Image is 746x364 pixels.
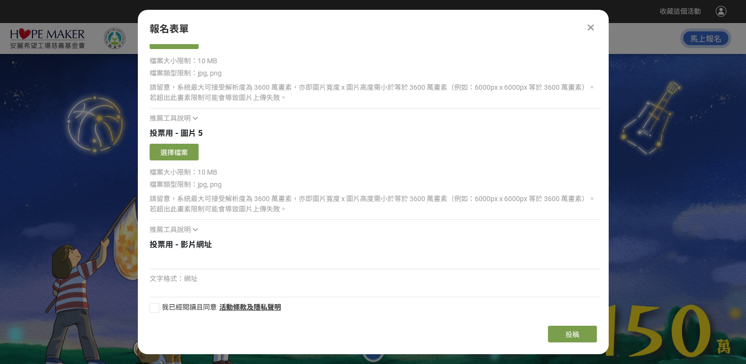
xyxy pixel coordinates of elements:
[150,32,199,49] button: 選擇檔案
[548,326,597,342] button: 投稿
[150,275,198,283] span: 文字格式：網址
[162,303,217,311] span: 我已經閱讀且同意
[10,27,85,49] img: 2025「小夢想．大志氣」追夢計畫
[150,23,189,35] span: 報名表單
[219,303,281,311] a: 活動條款及隱私聲明
[150,226,191,234] span: 推薦工具說明
[150,144,199,160] button: 選擇檔案
[566,331,579,338] span: 投稿
[680,28,731,48] button: 馬上報名
[150,114,191,122] span: 推薦工具說明
[150,69,222,77] span: 檔案類型限制：jpg, png
[150,82,601,103] div: 請留意，系統最大可接受解析度為 3600 萬畫素，亦即圖片寬度 x 圖片高度需小於等於 3600 萬畫素（例如：6000px x 6000px 等於 3600 萬畫素）。若超出此畫素限制可能會導...
[150,181,222,188] span: 檔案類型限制：jpg, png
[150,168,217,176] span: 檔案大小限制：10 MB
[150,194,601,214] div: 請留意，系統最大可接受解析度為 3600 萬畫素，亦即圖片寬度 x 圖片高度需小於等於 3600 萬畫素（例如：6000px x 6000px 等於 3600 萬畫素）。若超出此畫素限制可能會導...
[90,27,139,49] img: 教育部國民及學前教育署
[150,129,203,138] span: 投票用 - 圖片 5
[150,57,217,65] span: 檔案大小限制：10 MB
[660,7,701,15] span: 收藏這個活動
[150,240,212,249] span: 投票用 - 影片網址
[690,32,721,44] span: 馬上報名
